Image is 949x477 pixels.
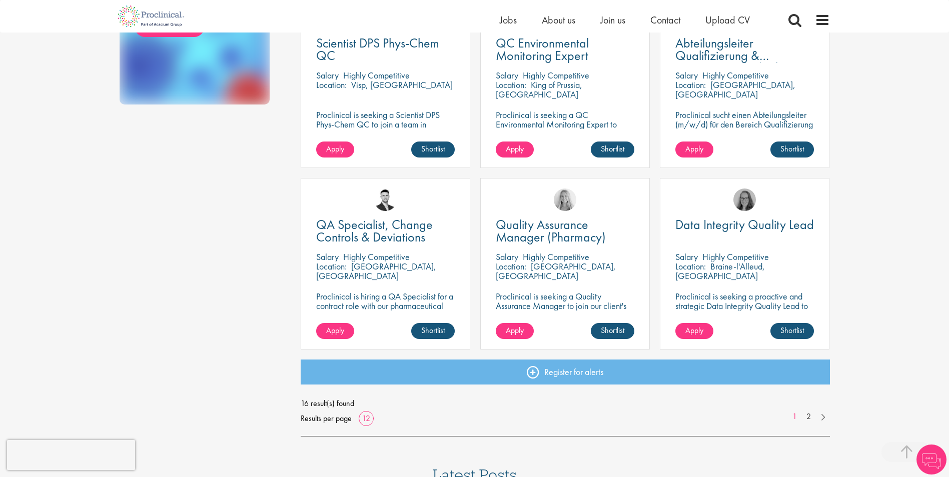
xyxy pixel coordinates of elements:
span: Data Integrity Quality Lead [675,216,814,233]
a: Upload CV [705,13,750,26]
p: [GEOGRAPHIC_DATA], [GEOGRAPHIC_DATA] [496,260,616,281]
img: Joshua Godden [374,188,397,211]
span: Scientist DPS Phys-Chem QC [316,34,439,64]
span: Salary [316,251,339,262]
p: Highly Competitive [523,251,589,262]
p: King of Prussia, [GEOGRAPHIC_DATA] [496,79,582,100]
a: 1 [787,411,802,422]
a: Scientist DPS Phys-Chem QC [316,37,455,62]
a: Join us [600,13,625,26]
span: Location: [675,260,706,272]
a: Apply [675,141,713,157]
span: Location: [316,79,347,90]
p: Highly Competitive [343,69,410,81]
a: Quality Assurance Manager (Pharmacy) [496,218,634,243]
a: Data Integrity Quality Lead [675,218,814,231]
a: Abteilungsleiter Qualifizierung & Kalibrierung (m/w/d) [675,37,814,62]
span: Apply [326,325,344,335]
span: QA Specialist, Change Controls & Deviations [316,216,433,245]
p: Proclinical sucht einen Abteilungsleiter (m/w/d) für den Bereich Qualifizierung zur Verstärkung d... [675,110,814,157]
span: Abteilungsleiter Qualifizierung & Kalibrierung (m/w/d) [675,34,788,76]
a: QC Environmental Monitoring Expert [496,37,634,62]
a: About us [542,13,575,26]
a: Apply [316,141,354,157]
a: Shortlist [411,323,455,339]
a: Register for alerts [301,359,830,384]
span: Apply [685,143,703,154]
p: Visp, [GEOGRAPHIC_DATA] [351,79,453,90]
a: Apply [496,141,534,157]
a: 12 [359,413,374,423]
span: Salary [496,69,518,81]
p: Proclinical is seeking a QC Environmental Monitoring Expert to support quality control operations... [496,110,634,148]
a: Apply [496,323,534,339]
p: Braine-l'Alleud, [GEOGRAPHIC_DATA] [675,260,765,281]
a: QA Specialist, Change Controls & Deviations [316,218,455,243]
span: Quality Assurance Manager (Pharmacy) [496,216,606,245]
a: Shortlist [770,323,814,339]
p: Proclinical is seeking a Scientist DPS Phys-Chem QC to join a team in [GEOGRAPHIC_DATA] [316,110,455,138]
a: Apply [675,323,713,339]
p: Highly Competitive [523,69,589,81]
p: [GEOGRAPHIC_DATA], [GEOGRAPHIC_DATA] [675,79,795,100]
img: Chatbot [916,444,946,474]
span: Location: [496,79,526,90]
a: Apply [316,323,354,339]
span: Salary [496,251,518,262]
span: Apply [685,325,703,335]
span: Salary [675,251,698,262]
span: Apply [506,325,524,335]
p: Proclinical is seeking a proactive and strategic Data Integrity Quality Lead to join a dynamic team. [675,291,814,320]
span: Location: [675,79,706,90]
a: Contact [650,13,680,26]
a: Shortlist [591,323,634,339]
span: Results per page [301,411,352,426]
p: Highly Competitive [343,251,410,262]
p: Proclinical is seeking a Quality Assurance Manager to join our client's team for a contract role. [496,291,634,320]
img: Ingrid Aymes [733,188,756,211]
span: QC Environmental Monitoring Expert [496,34,589,64]
span: Apply [326,143,344,154]
span: Location: [496,260,526,272]
img: Shannon Briggs [554,188,576,211]
a: Shortlist [411,141,455,157]
span: Location: [316,260,347,272]
span: Salary [316,69,339,81]
span: 16 result(s) found [301,396,830,411]
p: Highly Competitive [702,251,769,262]
a: 2 [801,411,816,422]
p: [GEOGRAPHIC_DATA], [GEOGRAPHIC_DATA] [316,260,436,281]
a: Shortlist [591,141,634,157]
a: Jobs [500,13,517,26]
p: Highly Competitive [702,69,769,81]
span: Apply [506,143,524,154]
a: Shortlist [770,141,814,157]
span: Salary [675,69,698,81]
iframe: reCAPTCHA [7,440,135,470]
p: Proclinical is hiring a QA Specialist for a contract role with our pharmaceutical client based in... [316,291,455,320]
